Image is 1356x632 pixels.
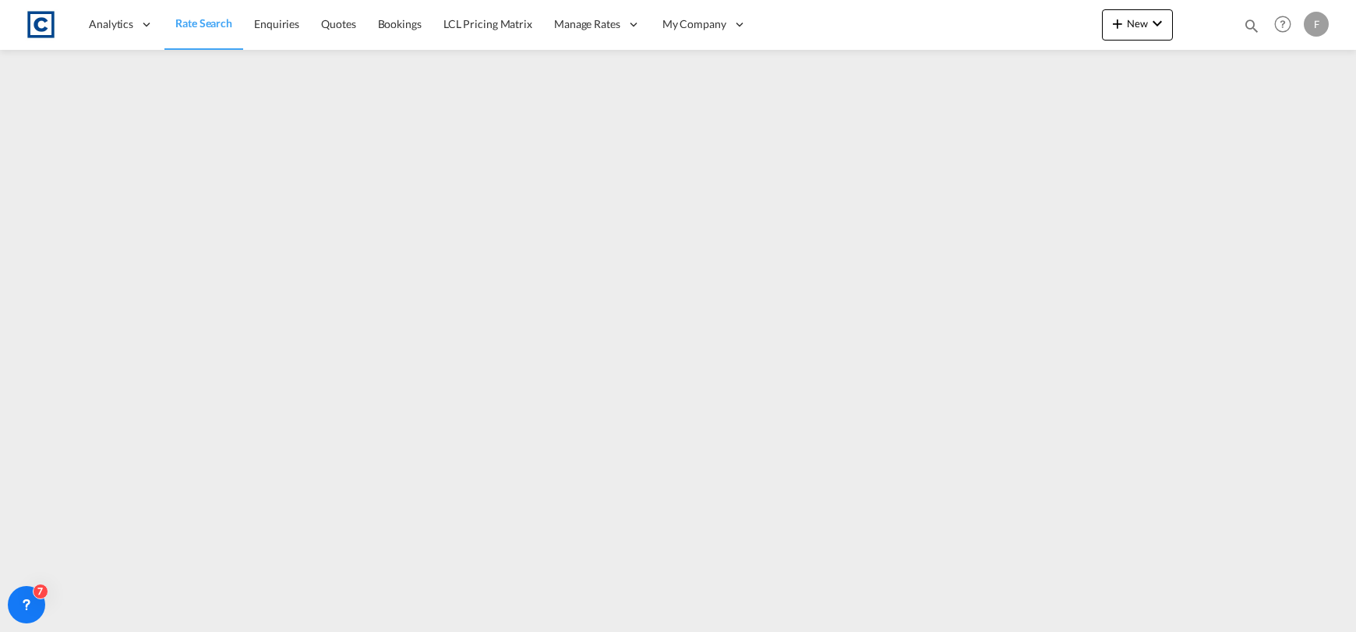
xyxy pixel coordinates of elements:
span: My Company [662,16,726,32]
span: Bookings [378,17,422,30]
md-icon: icon-magnify [1243,17,1260,34]
span: New [1108,17,1167,30]
span: Manage Rates [554,16,620,32]
span: Help [1269,11,1296,37]
span: Analytics [89,16,133,32]
div: icon-magnify [1243,17,1260,41]
span: LCL Pricing Matrix [443,17,532,30]
div: Help [1269,11,1304,39]
md-icon: icon-chevron-down [1148,14,1167,33]
span: Quotes [321,17,355,30]
span: Enquiries [254,17,299,30]
div: F [1304,12,1329,37]
img: 1fdb9190129311efbfaf67cbb4249bed.jpeg [23,7,58,42]
span: Rate Search [175,16,232,30]
button: icon-plus 400-fgNewicon-chevron-down [1102,9,1173,41]
md-icon: icon-plus 400-fg [1108,14,1127,33]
